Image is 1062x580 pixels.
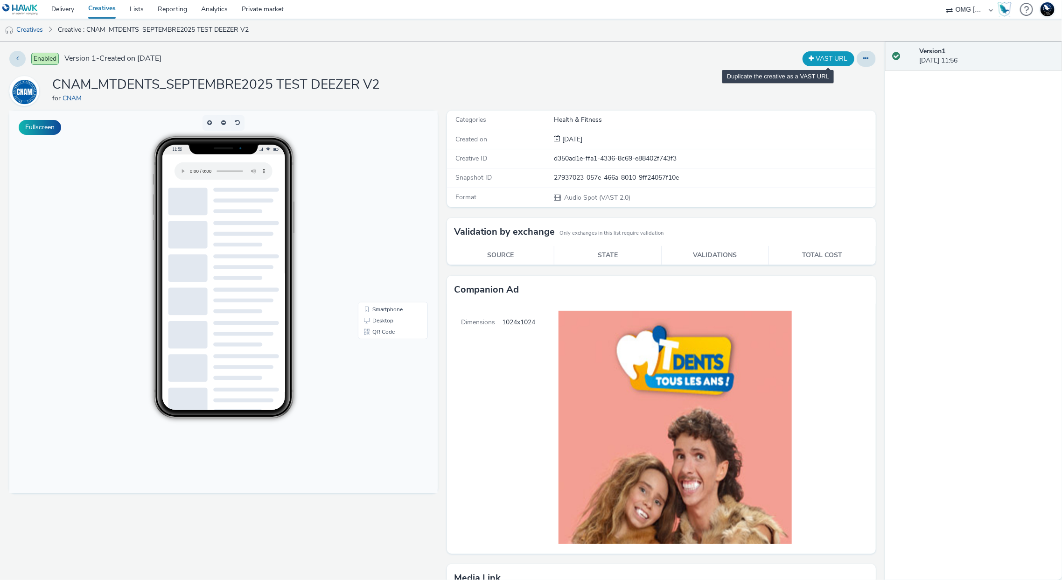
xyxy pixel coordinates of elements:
small: Only exchanges in this list require validation [559,230,664,237]
th: Validations [662,246,769,265]
span: 11:56 [163,36,173,41]
a: CNAM [63,94,85,103]
h1: CNAM_MTDENTS_SEPTEMBRE2025 TEST DEEZER V2 [52,76,380,94]
div: Duplicate the creative as a VAST URL [800,51,857,66]
div: Health & Fitness [554,115,875,125]
span: Audio Spot (VAST 2.0) [564,193,631,202]
img: audio [5,26,14,35]
strong: Version 1 [920,47,946,56]
th: Total cost [769,246,876,265]
li: Smartphone [350,193,417,204]
div: d350ad1e-ffa1-4336-8c69-e88402f743f3 [554,154,875,163]
span: [DATE] [561,135,583,144]
span: Created on [455,135,487,144]
a: Creative : CNAM_MTDENTS_SEPTEMBRE2025 TEST DEEZER V2 [53,19,253,41]
img: undefined Logo [2,4,38,15]
th: State [554,246,662,265]
span: for [52,94,63,103]
span: Desktop [363,207,384,213]
h3: Companion Ad [454,283,519,297]
span: Creative ID [455,154,487,163]
img: Hawk Academy [998,2,1012,17]
button: Fullscreen [19,120,61,135]
div: 27937023-057e-466a-8010-9ff24057f10e [554,173,875,182]
th: Source [447,246,554,265]
span: Smartphone [363,196,393,202]
span: QR Code [363,218,385,224]
img: CNAM [11,77,38,105]
span: Categories [455,115,486,124]
span: Enabled [31,53,59,65]
a: CNAM [9,86,43,95]
li: Desktop [350,204,417,216]
img: Companion Ad [535,304,799,551]
span: Snapshot ID [455,173,492,182]
div: Creation 30 September 2025, 11:56 [561,135,583,144]
img: Support Hawk [1041,2,1055,16]
span: Format [455,193,476,202]
span: Version 1 - Created on [DATE] [64,53,161,64]
h3: Validation by exchange [454,225,555,239]
span: 1024x1024 [502,304,535,554]
li: QR Code [350,216,417,227]
button: VAST URL [803,51,854,66]
div: [DATE] 11:56 [920,47,1055,66]
a: Hawk Academy [998,2,1015,17]
span: Dimensions [447,304,502,554]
